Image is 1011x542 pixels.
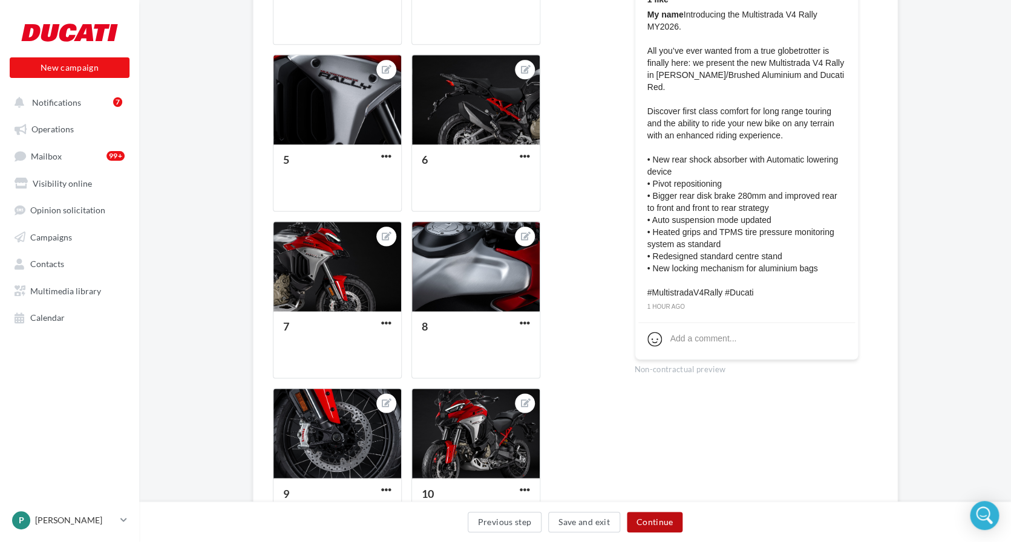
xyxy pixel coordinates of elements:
button: Save and exit [548,512,620,532]
span: Campaigns [30,231,72,242]
span: Contacts [30,259,64,269]
button: Previous step [468,512,542,532]
div: 6 [422,153,428,166]
span: Opinion solicitation [30,205,105,215]
button: Continue [627,512,683,532]
span: Visibility online [33,178,92,188]
div: 8 [422,320,428,333]
span: Operations [31,124,74,134]
a: Operations [7,117,132,139]
div: 7 [113,97,122,107]
div: 7 [283,320,289,333]
div: 9 [283,486,289,500]
p: [PERSON_NAME] [35,514,116,526]
div: 1 hour ago [647,302,846,312]
button: New campaign [10,57,129,78]
a: Multimedia library [7,279,132,301]
a: Opinion solicitation [7,198,132,220]
a: P [PERSON_NAME] [10,509,129,532]
span: My name [647,10,684,19]
div: Add a comment... [670,332,736,344]
span: Multimedia library [30,285,101,295]
div: Non-contractual preview [635,360,859,375]
span: Notifications [32,97,81,107]
span: P [19,514,24,526]
a: Contacts [7,252,132,274]
span: Calendar [30,312,65,323]
a: Mailbox99+ [7,144,132,167]
svg: Emoji [647,332,662,346]
div: Open Intercom Messenger [970,501,999,530]
a: Campaigns [7,225,132,247]
a: Calendar [7,306,132,327]
div: 10 [422,486,434,500]
span: Mailbox [31,150,62,161]
div: 99+ [106,151,125,161]
div: 5 [283,153,289,166]
span: Introducing the Multistrada V4 Rally MY2026. All you’ve ever wanted from a true globetrotter is f... [647,8,846,298]
button: Notifications 7 [7,91,127,112]
a: Visibility online [7,172,132,193]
